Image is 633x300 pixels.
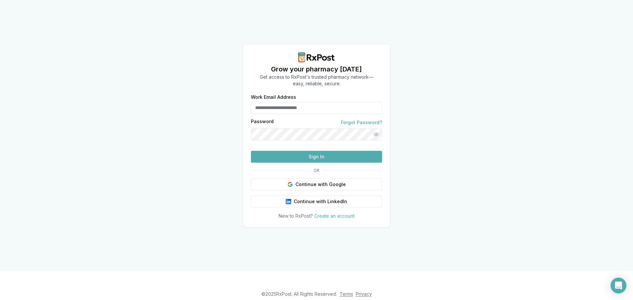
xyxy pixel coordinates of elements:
button: Show password [370,128,382,140]
button: Sign In [251,151,382,163]
img: LinkedIn [286,199,291,204]
a: Create an account [314,213,354,219]
button: Continue with Google [251,178,382,190]
label: Work Email Address [251,95,382,99]
button: Continue with LinkedIn [251,196,382,207]
span: New to RxPost? [279,213,313,219]
span: OR [311,168,322,173]
p: Get access to RxPost's trusted pharmacy network— easy, reliable, secure. [260,74,373,87]
label: Password [251,119,274,126]
a: Privacy [356,291,372,297]
a: Terms [340,291,353,297]
img: RxPost Logo [295,52,338,63]
h1: Grow your pharmacy [DATE] [260,65,373,74]
a: Forgot Password? [341,119,382,126]
img: Google [287,182,293,187]
div: Open Intercom Messenger [611,278,626,293]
